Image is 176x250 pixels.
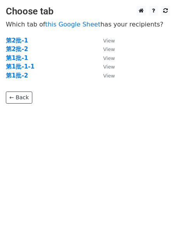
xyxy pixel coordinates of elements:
a: View [95,63,115,70]
small: View [103,46,115,52]
a: View [95,55,115,62]
a: 第2批-1 [6,37,28,44]
a: View [95,72,115,79]
small: View [103,64,115,70]
a: ← Back [6,92,32,104]
small: View [103,73,115,79]
a: 第1批-1-1 [6,63,35,70]
a: 第2批-2 [6,46,28,53]
a: this Google Sheet [45,21,100,28]
small: View [103,38,115,44]
a: View [95,46,115,53]
a: 第1批-2 [6,72,28,79]
h3: Choose tab [6,6,170,17]
a: 第1批-1 [6,55,28,62]
small: View [103,55,115,61]
p: Which tab of has your recipients? [6,20,170,28]
a: View [95,37,115,44]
